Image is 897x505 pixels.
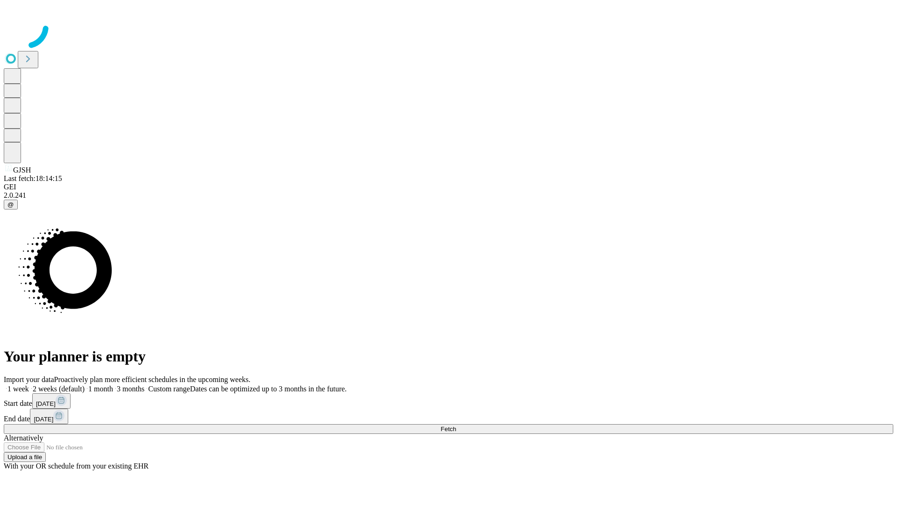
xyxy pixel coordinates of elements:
[4,393,893,409] div: Start date
[4,174,62,182] span: Last fetch: 18:14:15
[4,462,149,470] span: With your OR schedule from your existing EHR
[36,400,56,407] span: [DATE]
[4,200,18,209] button: @
[117,385,144,393] span: 3 months
[190,385,347,393] span: Dates can be optimized up to 3 months in the future.
[4,191,893,200] div: 2.0.241
[54,375,250,383] span: Proactively plan more efficient schedules in the upcoming weeks.
[4,434,43,442] span: Alternatively
[32,393,71,409] button: [DATE]
[7,201,14,208] span: @
[13,166,31,174] span: GJSH
[34,416,53,423] span: [DATE]
[4,183,893,191] div: GEI
[4,452,46,462] button: Upload a file
[33,385,85,393] span: 2 weeks (default)
[148,385,190,393] span: Custom range
[4,348,893,365] h1: Your planner is empty
[441,426,456,433] span: Fetch
[30,409,68,424] button: [DATE]
[88,385,113,393] span: 1 month
[7,385,29,393] span: 1 week
[4,409,893,424] div: End date
[4,424,893,434] button: Fetch
[4,375,54,383] span: Import your data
